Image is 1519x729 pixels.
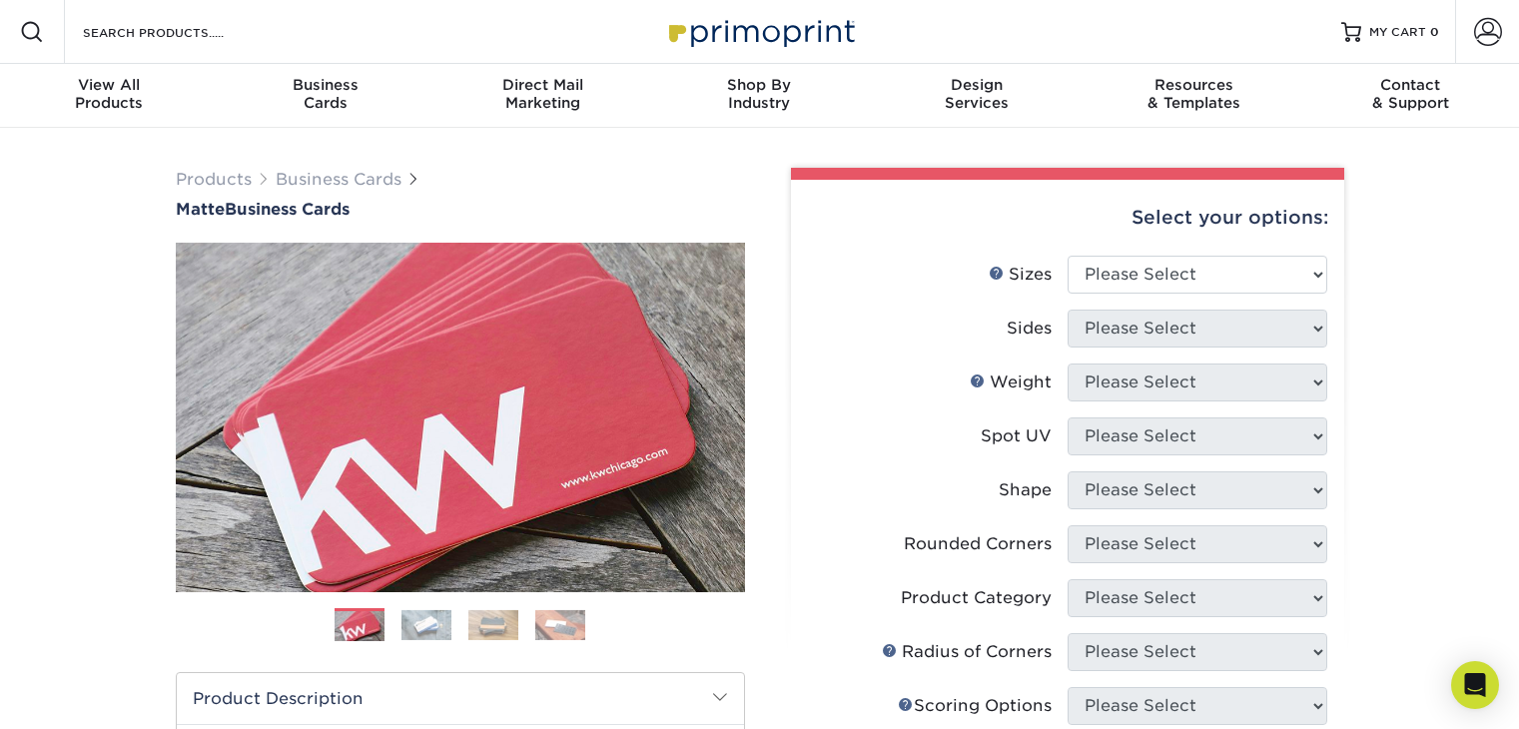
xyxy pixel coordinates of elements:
[989,263,1052,287] div: Sizes
[176,200,745,219] h1: Business Cards
[981,424,1052,448] div: Spot UV
[651,64,868,128] a: Shop ByIndustry
[999,478,1052,502] div: Shape
[81,20,276,44] input: SEARCH PRODUCTS.....
[535,610,585,640] img: Business Cards 04
[868,76,1085,112] div: Services
[176,200,225,219] span: Matte
[468,610,518,640] img: Business Cards 03
[1302,76,1519,94] span: Contact
[1302,64,1519,128] a: Contact& Support
[176,200,745,219] a: MatteBusiness Cards
[651,76,868,94] span: Shop By
[217,76,433,112] div: Cards
[904,532,1052,556] div: Rounded Corners
[434,76,651,94] span: Direct Mail
[5,668,170,722] iframe: Google Customer Reviews
[176,170,252,189] a: Products
[276,170,401,189] a: Business Cards
[1085,76,1301,94] span: Resources
[901,586,1052,610] div: Product Category
[177,673,744,724] h2: Product Description
[970,370,1052,394] div: Weight
[660,10,860,53] img: Primoprint
[1430,25,1439,39] span: 0
[1302,76,1519,112] div: & Support
[807,180,1328,256] div: Select your options:
[217,76,433,94] span: Business
[1007,317,1052,341] div: Sides
[868,64,1085,128] a: DesignServices
[176,133,745,702] img: Matte 01
[434,76,651,112] div: Marketing
[651,76,868,112] div: Industry
[434,64,651,128] a: Direct MailMarketing
[335,601,384,651] img: Business Cards 01
[1085,76,1301,112] div: & Templates
[401,610,451,640] img: Business Cards 02
[1451,661,1499,709] div: Open Intercom Messenger
[882,640,1052,664] div: Radius of Corners
[1369,24,1426,41] span: MY CART
[898,694,1052,718] div: Scoring Options
[1085,64,1301,128] a: Resources& Templates
[868,76,1085,94] span: Design
[217,64,433,128] a: BusinessCards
